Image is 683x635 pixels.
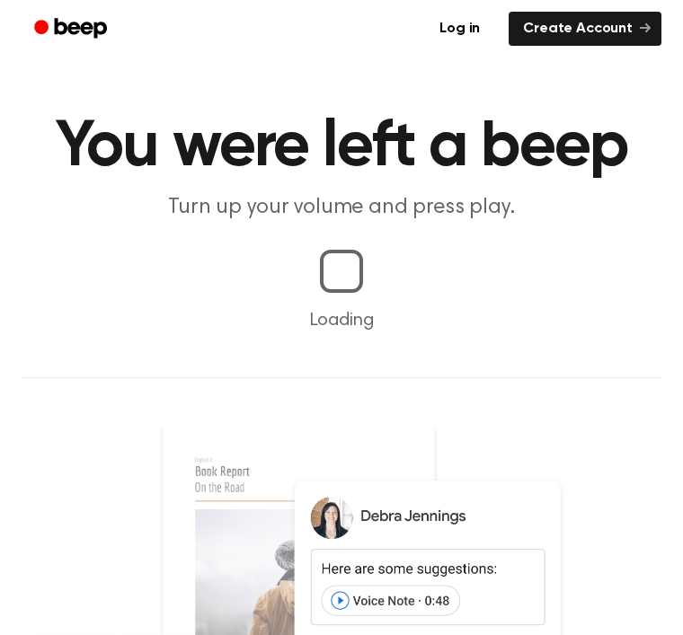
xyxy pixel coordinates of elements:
p: Turn up your volume and press play. [22,194,661,221]
a: Create Account [509,12,661,46]
a: Beep [22,12,123,47]
h1: You were left a beep [22,115,661,180]
a: Log in [421,8,498,49]
p: Loading [22,307,661,334]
